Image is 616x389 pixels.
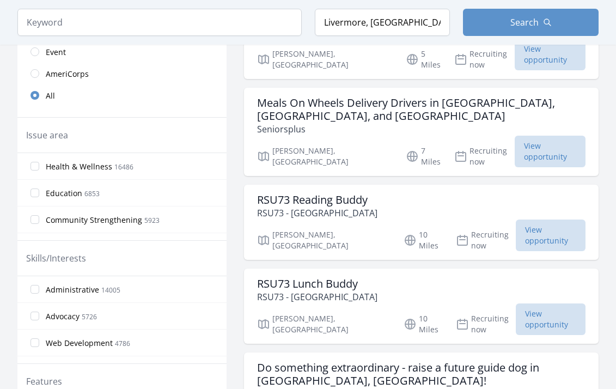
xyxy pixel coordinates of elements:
[257,206,377,220] p: RSU73 - [GEOGRAPHIC_DATA]
[257,123,585,136] p: Seniorsplus
[46,338,113,349] span: Web Development
[454,48,515,70] p: Recruiting now
[244,88,599,176] a: Meals On Wheels Delivery Drivers in [GEOGRAPHIC_DATA], [GEOGRAPHIC_DATA], and [GEOGRAPHIC_DATA] S...
[46,311,80,322] span: Advocacy
[115,339,130,348] span: 4786
[244,269,599,344] a: RSU73 Lunch Buddy RSU73 - [GEOGRAPHIC_DATA] [PERSON_NAME], [GEOGRAPHIC_DATA] 10 Miles Recruiting ...
[257,193,377,206] h3: RSU73 Reading Buddy
[17,63,227,84] a: AmeriCorps
[257,96,585,123] h3: Meals On Wheels Delivery Drivers in [GEOGRAPHIC_DATA], [GEOGRAPHIC_DATA], and [GEOGRAPHIC_DATA]
[515,136,585,167] span: View opportunity
[516,220,585,251] span: View opportunity
[516,303,585,335] span: View opportunity
[46,69,89,80] span: AmeriCorps
[101,285,120,295] span: 14005
[257,145,393,167] p: [PERSON_NAME], [GEOGRAPHIC_DATA]
[46,47,66,58] span: Event
[144,216,160,225] span: 5923
[46,188,82,199] span: Education
[404,313,443,335] p: 10 Miles
[31,215,39,224] input: Community Strengthening 5923
[257,361,585,387] h3: Do something extraordinary - raise a future guide dog in [GEOGRAPHIC_DATA], [GEOGRAPHIC_DATA]!
[257,229,391,251] p: [PERSON_NAME], [GEOGRAPHIC_DATA]
[46,161,112,172] span: Health & Wellness
[257,313,391,335] p: [PERSON_NAME], [GEOGRAPHIC_DATA]
[26,375,62,388] legend: Features
[17,84,227,106] a: All
[454,145,515,167] p: Recruiting now
[257,290,377,303] p: RSU73 - [GEOGRAPHIC_DATA]
[463,9,599,36] button: Search
[31,162,39,171] input: Health & Wellness 16486
[26,129,68,142] legend: Issue area
[406,48,442,70] p: 5 Miles
[17,41,227,63] a: Event
[82,312,97,321] span: 5726
[114,162,133,172] span: 16486
[456,229,516,251] p: Recruiting now
[456,313,516,335] p: Recruiting now
[31,338,39,347] input: Web Development 4786
[406,145,442,167] p: 7 Miles
[315,9,450,36] input: Location
[46,90,55,101] span: All
[257,48,393,70] p: [PERSON_NAME], [GEOGRAPHIC_DATA]
[31,285,39,294] input: Administrative 14005
[510,16,539,29] span: Search
[31,189,39,197] input: Education 6853
[17,9,302,36] input: Keyword
[31,312,39,320] input: Advocacy 5726
[515,39,585,70] span: View opportunity
[84,189,100,198] span: 6853
[26,252,86,265] legend: Skills/Interests
[46,215,142,226] span: Community Strengthening
[46,284,99,295] span: Administrative
[257,277,377,290] h3: RSU73 Lunch Buddy
[404,229,443,251] p: 10 Miles
[244,185,599,260] a: RSU73 Reading Buddy RSU73 - [GEOGRAPHIC_DATA] [PERSON_NAME], [GEOGRAPHIC_DATA] 10 Miles Recruitin...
